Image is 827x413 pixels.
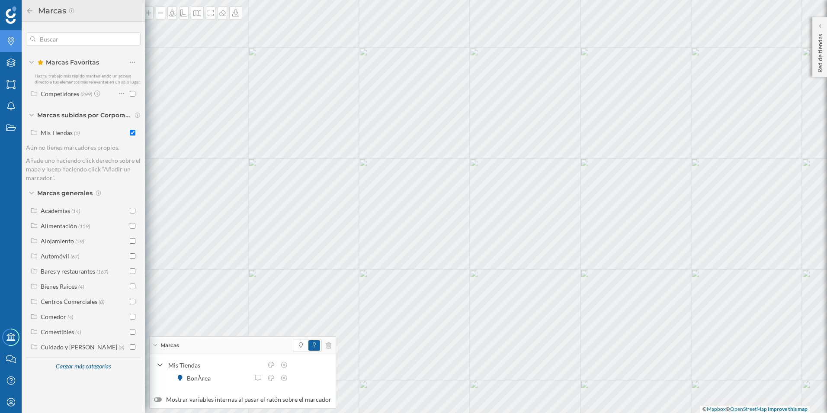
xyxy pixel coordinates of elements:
span: Marcas subidas por Corporación Alimentaria Guissona (BonÀrea) [37,111,132,119]
img: Geoblink Logo [6,6,16,24]
span: Marcas Favoritas [37,58,99,67]
div: Centros Comerciales [41,298,97,305]
span: Marcas generales [37,189,93,197]
span: (159) [78,222,90,229]
span: Haz tu trabajo más rápido manteniendo un acceso directo a tus elementos más relevantes en un solo... [35,73,141,84]
span: (299) [80,90,92,97]
h2: Marcas [34,4,68,18]
span: Marcas [160,342,179,349]
span: (67) [71,252,79,260]
div: Bares y restaurantes [41,268,95,275]
div: Alimentación [41,222,77,229]
span: Soporte [17,6,48,14]
div: Bienes Raíces [41,283,77,290]
div: Alojamiento [41,237,74,245]
div: Automóvil [41,252,69,260]
a: OpenStreetMap [730,406,767,412]
span: (167) [96,268,108,275]
span: (3) [119,343,124,351]
span: (4) [78,283,84,290]
label: Mostrar variables internas al pasar el ratón sobre el marcador [154,395,331,404]
span: (4) [75,328,81,336]
span: (4) [67,313,73,320]
div: Academias [41,207,70,214]
span: (8) [99,298,104,305]
a: Mapbox [707,406,726,412]
div: Comestibles [41,328,74,336]
p: Aún no tienes marcadores propios. [26,143,141,152]
div: Cargar más categorías [51,359,115,374]
p: Añade uno haciendo click derecho sobre el mapa y luego haciendo click “Añadir un marcador”. [26,156,141,182]
span: (14) [71,207,80,214]
div: Mis Tiendas [41,129,73,136]
span: (59) [75,237,84,245]
p: Red de tiendas [816,30,824,73]
a: Improve this map [768,406,808,412]
div: Cuidado y [PERSON_NAME] [41,343,117,351]
div: Competidores [41,90,79,97]
div: © © [700,406,810,413]
div: BonÀrea [187,374,215,383]
div: Mis Tiendas [168,361,263,370]
span: (1) [74,129,80,136]
div: Comedor [41,313,66,320]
